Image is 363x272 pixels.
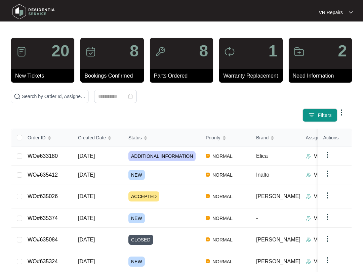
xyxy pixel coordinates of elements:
[323,191,331,199] img: dropdown arrow
[22,129,73,147] th: Order ID
[251,129,300,147] th: Brand
[314,236,341,244] p: VR Repairs
[84,72,144,80] p: Bookings Confirmed
[78,259,95,264] span: [DATE]
[206,154,210,158] img: Vercel Logo
[78,172,95,178] span: [DATE]
[210,192,235,200] span: NORMAL
[306,194,311,199] img: Assigner Icon
[73,129,123,147] th: Created Date
[78,215,95,221] span: [DATE]
[28,153,58,159] a: WO#633180
[28,134,46,141] span: Order ID
[256,153,268,159] span: Elica
[269,43,278,59] p: 1
[210,152,235,160] span: NORMAL
[306,216,311,221] img: Assigner Icon
[293,72,352,80] p: Need Information
[224,46,235,57] img: icon
[130,43,139,59] p: 8
[206,173,210,177] img: Vercel Logo
[206,134,220,141] span: Priority
[323,256,331,264] img: dropdown arrow
[28,193,58,199] a: WO#635026
[128,213,145,223] span: NEW
[206,259,210,263] img: Vercel Logo
[78,153,95,159] span: [DATE]
[128,191,159,201] span: ACCEPTED
[206,194,210,198] img: Vercel Logo
[318,129,352,147] th: Actions
[306,153,311,159] img: Assigner Icon
[256,237,300,242] span: [PERSON_NAME]
[306,134,325,141] span: Assignee
[323,213,331,221] img: dropdown arrow
[128,170,145,180] span: NEW
[314,152,341,160] p: VR Repairs
[306,259,311,264] img: Assigner Icon
[28,237,58,242] a: WO#635084
[314,171,341,179] p: VR Repairs
[314,258,341,266] p: VR Repairs
[323,170,331,178] img: dropdown arrow
[338,43,347,59] p: 2
[128,151,196,161] span: ADDITIONAL INFORMATION
[223,72,282,80] p: Warranty Replacement
[349,11,353,14] img: dropdown arrow
[28,259,58,264] a: WO#635324
[154,72,213,80] p: Parts Ordered
[323,151,331,159] img: dropdown arrow
[337,108,346,117] img: dropdown arrow
[78,134,106,141] span: Created Date
[155,46,166,57] img: icon
[256,193,300,199] span: [PERSON_NAME]
[256,259,300,264] span: [PERSON_NAME]
[206,216,210,220] img: Vercel Logo
[308,112,315,119] img: filter icon
[306,172,311,178] img: Assigner Icon
[302,108,337,122] button: filter iconFilters
[199,43,208,59] p: 8
[256,215,258,221] span: -
[78,237,95,242] span: [DATE]
[51,43,69,59] p: 20
[14,93,21,100] img: search-icon
[210,214,235,222] span: NORMAL
[15,72,74,80] p: New Tickets
[10,2,57,22] img: residentia service logo
[78,193,95,199] span: [DATE]
[200,129,251,147] th: Priority
[314,192,341,200] p: VR Repairs
[210,236,235,244] span: NORMAL
[306,237,311,242] img: Assigner Icon
[256,134,269,141] span: Brand
[314,214,341,222] p: VR Repairs
[128,134,142,141] span: Status
[128,235,153,245] span: CLOSED
[28,215,58,221] a: WO#635374
[319,9,343,16] p: VR Repairs
[323,235,331,243] img: dropdown arrow
[210,258,235,266] span: NORMAL
[256,172,269,178] span: Inalto
[22,93,86,100] input: Search by Order Id, Assignee Name, Customer Name, Brand and Model
[85,46,96,57] img: icon
[318,112,332,119] span: Filters
[123,129,200,147] th: Status
[210,171,235,179] span: NORMAL
[128,257,145,267] span: NEW
[28,172,58,178] a: WO#635412
[206,237,210,241] img: Vercel Logo
[294,46,305,57] img: icon
[16,46,27,57] img: icon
